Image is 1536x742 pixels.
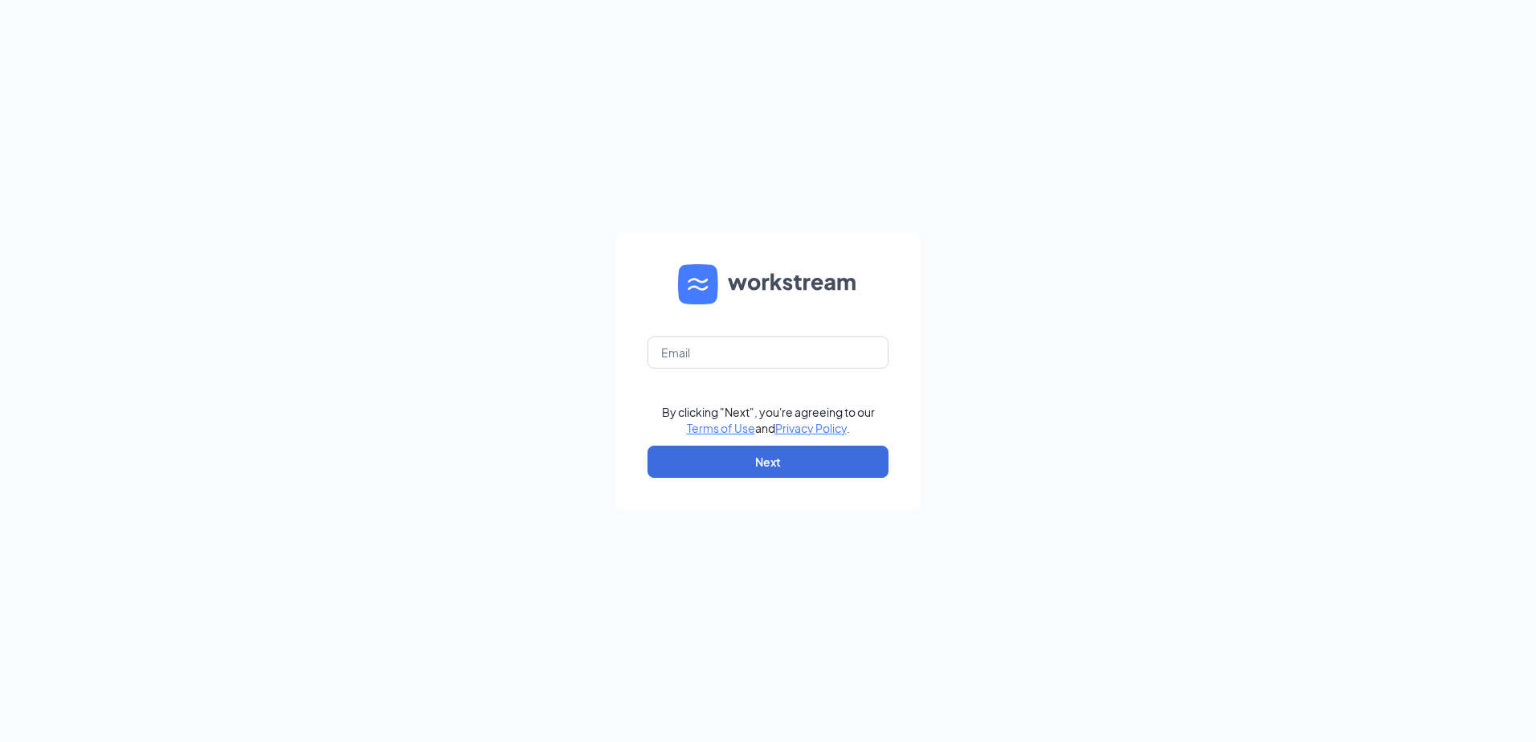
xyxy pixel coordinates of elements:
button: Next [647,446,889,478]
img: WS logo and Workstream text [678,264,858,304]
a: Privacy Policy [775,421,847,435]
input: Email [647,336,889,369]
a: Terms of Use [687,421,755,435]
div: By clicking "Next", you're agreeing to our and . [662,404,875,436]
